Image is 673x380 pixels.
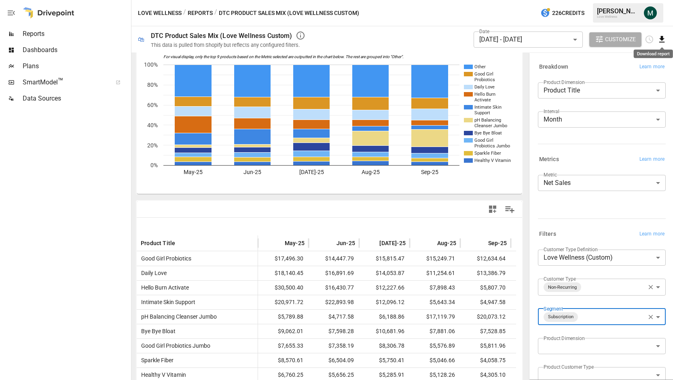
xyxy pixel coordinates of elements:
span: Sparkle Fiber [138,353,174,367]
span: $4,947.58 [464,295,507,309]
span: $7,598.28 [313,324,355,338]
button: Customize [589,32,642,47]
span: $10,681.96 [363,324,406,338]
span: Sep-25 [488,239,507,247]
span: $5,807.70 [464,281,507,295]
text: Support [474,110,490,115]
span: $17,496.30 [262,252,305,266]
span: $15,815.47 [363,252,406,266]
span: $30,500.40 [262,281,305,295]
div: / [183,8,186,18]
label: Date [479,28,489,35]
text: 80% [147,82,158,88]
span: $12,227.66 [363,281,406,295]
text: Daily Love [474,84,495,90]
div: [PERSON_NAME] [597,7,639,15]
span: $8,306.78 [363,339,406,353]
text: Good Girl [474,71,493,77]
button: Sort [476,237,487,249]
h6: Metrics [539,155,559,164]
span: $7,898.43 [414,281,456,295]
span: $7,528.85 [464,324,507,338]
div: Month [538,111,666,128]
span: $20,073.12 [464,310,507,324]
div: Download report [634,50,673,58]
text: Cleanser Jumbo [474,123,507,128]
text: May-25 [184,169,203,175]
span: $5,750.41 [363,353,406,367]
text: Sep-25 [421,169,438,175]
span: $5,576.89 [414,339,456,353]
button: Sort [425,237,436,249]
span: $4,717.58 [313,310,355,324]
span: $7,881.06 [414,324,456,338]
span: $9,062.01 [262,324,305,338]
span: Hello Burn Activate [138,281,189,295]
button: Manage Columns [501,200,519,218]
span: Good Girl Probiotics [138,252,191,266]
span: $16,891.69 [313,266,355,280]
button: Sort [176,237,187,249]
text: 0% [150,162,158,168]
label: Product Customer Type [544,363,594,370]
span: $7,358.19 [313,339,355,353]
div: This data is pulled from Shopify but reflects any configured filters. [151,42,300,48]
span: $7,655.33 [262,339,305,353]
span: Learn more [639,230,665,238]
button: Michael Cormack [639,2,662,24]
text: 40% [147,122,158,128]
span: $22,893.98 [313,295,355,309]
span: $18,140.45 [262,266,305,280]
span: $16,430.77 [313,281,355,295]
label: Interval [544,108,559,115]
span: $14,447.79 [313,252,355,266]
img: Michael Cormack [644,6,657,19]
span: $6,504.09 [313,353,355,367]
button: Reports [188,8,213,18]
text: Bye Bye Bloat [474,130,502,136]
span: $12,634.64 [464,252,507,266]
span: $17,119.79 [414,310,456,324]
label: Metric [544,171,557,178]
div: Love Wellness (Custom) [538,250,666,266]
label: Segment [544,305,563,312]
button: Schedule report [645,35,654,44]
div: 🛍 [138,36,144,43]
text: Activate [474,97,491,103]
text: [DATE]-25 [299,169,324,175]
text: Healthy V Vitamin [474,158,511,163]
button: Sort [324,237,336,249]
span: Good Girl Probiotics Jumbo [138,339,210,353]
text: Intimate Skin [474,105,502,110]
span: $6,188.86 [363,310,406,324]
text: 100% [144,61,158,68]
span: Daily Love [138,266,167,280]
span: $11,254.61 [414,266,456,280]
text: Hello Burn [474,92,495,97]
span: [DATE]-25 [379,239,406,247]
text: Probiotics [474,77,495,82]
span: Jun-25 [336,239,355,247]
span: Non-Recurring [545,283,580,292]
div: Product Title [538,82,666,99]
span: pH Balancing Cleanser Jumbo [138,310,217,324]
text: For visual display, only the top 9 products based on the Metric selected are outputted in the cha... [163,55,404,59]
div: [DATE] - [DATE] [474,31,583,48]
button: Download report [657,35,667,44]
span: Learn more [639,155,665,164]
span: Aug-25 [437,239,456,247]
span: $13,386.79 [464,266,507,280]
h6: Breakdown [539,63,568,71]
span: $4,058.75 [464,353,507,367]
h6: Filters [539,230,556,239]
span: $5,643.34 [414,295,456,309]
label: Product Dimension [544,335,584,342]
span: Learn more [639,63,665,71]
div: Love Wellness [597,15,639,19]
span: $5,811.96 [464,339,507,353]
label: Customer Type [544,275,576,282]
span: 226 Credits [552,8,584,18]
span: SmartModel [23,78,107,87]
button: 226Credits [537,6,588,21]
